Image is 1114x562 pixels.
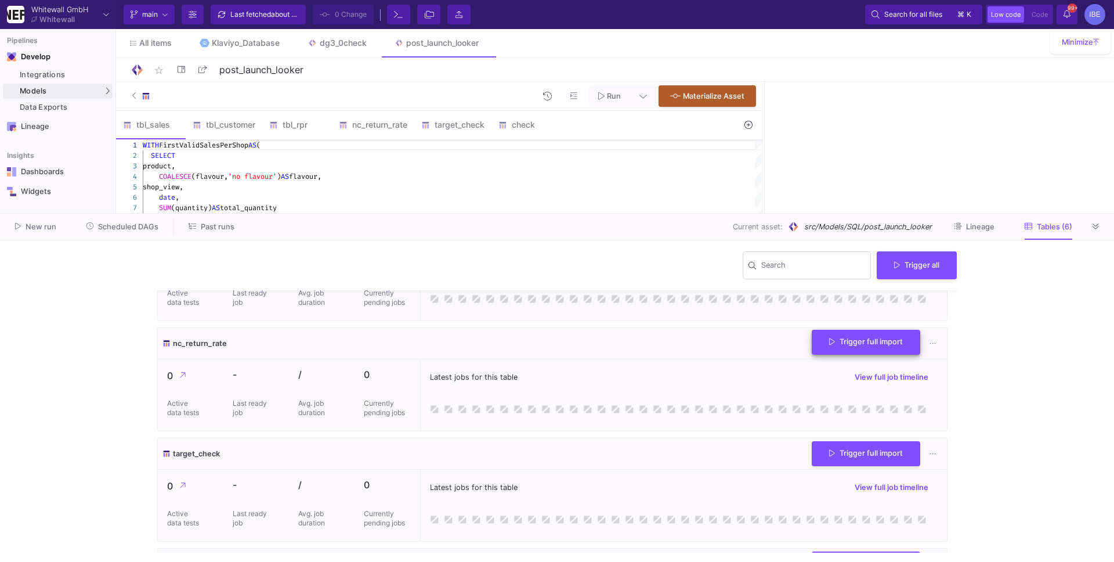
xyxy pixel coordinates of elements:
span: SUM [159,203,171,212]
span: Past runs [201,222,234,231]
p: - [233,479,280,491]
p: Active data tests [167,399,202,417]
span: Tables (6) [1037,222,1072,231]
button: Trigger full import [812,330,920,355]
img: SQL-Model type child icon [193,121,201,129]
span: COALESCE [159,172,191,181]
div: 5 [116,182,137,192]
p: Last ready job [233,509,267,528]
button: Trigger full import [812,441,920,466]
img: SQL-Model type child icon [339,121,348,129]
div: Develop [21,52,38,62]
span: All items [139,38,172,48]
span: ) [277,172,281,181]
span: Low code [991,10,1021,19]
button: Tables (6) [1011,218,1086,236]
span: 'no flavour' [228,172,277,181]
div: post_launch_looker [406,38,479,48]
span: AS [212,203,220,212]
span: View full job timeline [855,373,928,381]
img: Navigation icon [7,52,16,62]
span: target_check [173,448,220,459]
img: SQL Model [787,221,800,233]
img: Logo [130,63,144,77]
p: Active data tests [167,509,202,528]
button: SQL-Model type child icon [123,85,164,107]
div: tbl_sales [123,120,179,129]
button: ⌘k [954,8,976,21]
button: Scheduled DAGs [73,218,173,236]
span: WITH [143,140,159,150]
div: Klaviyo_Database [212,38,280,48]
span: flavour, [289,172,321,181]
img: SQL-Model type child icon [142,92,150,100]
button: Search for all files⌘k [865,5,982,24]
div: target_check [421,120,484,129]
p: / [298,369,345,380]
span: Trigger all [894,261,939,269]
p: Active data tests [167,289,202,307]
div: Data Exports [20,103,110,112]
span: Models [20,87,47,96]
p: 0 [167,479,214,493]
div: 4 [116,171,137,182]
button: Code [1028,6,1051,23]
p: Avg. job duration [298,399,333,417]
span: Latest jobs for this table [430,372,518,383]
span: k [967,8,971,21]
div: Whitewall GmbH [31,6,88,13]
div: Integrations [20,70,110,80]
mat-icon: star_border [152,63,166,77]
span: AS [248,140,256,150]
p: - [233,369,280,380]
span: src/Models/SQL/post_launch_looker [804,221,932,232]
p: Currently pending jobs [364,289,411,307]
img: Navigation icon [7,167,16,176]
img: SQL-Model type child icon [498,121,507,129]
button: Last fetchedabout 3 hours ago [211,5,306,24]
button: Materialize Asset [659,85,756,107]
p: Currently pending jobs [364,399,411,417]
div: check [498,120,554,129]
img: YZ4Yr8zUCx6JYM5gIgaTIQYeTXdcwQjnYC8iZtTV.png [7,6,24,23]
div: dg3_0check [320,38,367,48]
div: 7 [116,203,137,213]
img: SQL-Model type child icon [269,121,278,129]
span: ( [256,140,261,150]
button: Run [589,85,630,107]
button: New run [1,218,70,236]
span: Trigger full import [829,337,903,346]
div: Lineage [21,122,96,131]
p: Last ready job [233,289,267,307]
img: icon [162,338,171,349]
span: total_quantity [220,203,277,212]
a: Navigation iconDashboards [3,163,113,181]
span: Trigger full import [829,449,903,457]
span: Current asset: [733,221,783,232]
span: product, [143,161,175,171]
span: nc_return_rate [173,338,227,349]
button: IBE [1081,4,1105,25]
span: main [142,6,158,23]
img: SQL-Model type child icon [421,121,430,129]
button: 99+ [1057,5,1077,24]
span: ⌘ [957,8,964,21]
img: icon [162,448,171,459]
div: tbl_rpr [269,120,325,129]
div: Last fetched [230,6,300,23]
img: SQL-Model type child icon [123,121,132,129]
button: Lineage [940,218,1008,236]
p: Last ready job [233,399,267,417]
span: Materialize Asset [683,92,744,100]
div: IBE [1084,4,1105,25]
span: date [159,193,175,202]
span: FirstValidSalesPerShop [159,140,248,150]
div: Whitewall [39,16,75,23]
span: shop_view, [143,182,183,192]
button: main [124,5,175,24]
button: Low code [988,6,1024,23]
div: tbl_customer [193,120,255,129]
span: Lineage [966,222,994,231]
a: Navigation iconLineage [3,117,113,136]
